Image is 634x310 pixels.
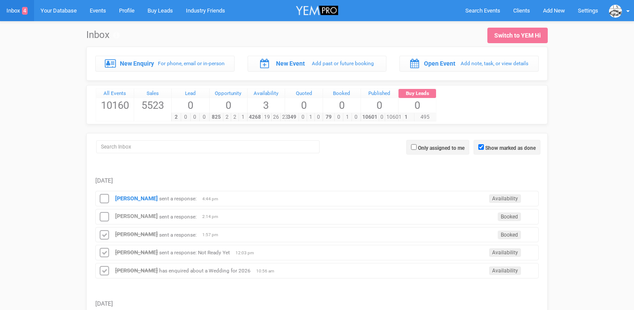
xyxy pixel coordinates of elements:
small: Add note, task, or view details [461,60,528,66]
h5: [DATE] [95,177,539,184]
div: Switch to YEM Hi [494,31,541,40]
span: Clients [513,7,530,14]
span: 10160 [96,98,134,113]
span: 26 [271,113,281,121]
span: 2 [223,113,231,121]
a: [PERSON_NAME] [115,195,158,202]
span: 0 [334,113,343,121]
label: New Enquiry [120,59,154,68]
a: [PERSON_NAME] [115,231,158,237]
label: New Event [276,59,305,68]
span: 1 [343,113,352,121]
label: Open Event [424,59,455,68]
span: 0 [199,113,209,121]
label: Show marked as done [485,144,536,152]
a: Lead [172,89,209,98]
span: 495 [414,113,436,121]
span: 4:44 pm [202,196,224,202]
span: 0 [181,113,191,121]
label: Only assigned to me [418,144,465,152]
a: New Enquiry For phone, email or in-person [95,56,235,71]
span: 3 [248,98,285,113]
span: 1:57 pm [202,232,224,238]
span: Search Events [465,7,500,14]
span: 0 [210,98,247,113]
a: [PERSON_NAME] [115,213,158,219]
span: 2 [171,113,181,121]
span: 1 [307,113,315,121]
span: Availability [489,248,521,257]
a: Buy Leads [399,89,436,98]
span: 349 [285,113,299,121]
small: sent a response: [159,213,197,219]
span: 2 [231,113,239,121]
span: 1 [239,113,247,121]
span: Booked [498,231,521,239]
span: 10601 [361,113,379,121]
h1: Inbox [86,30,119,40]
a: Booked [323,89,361,98]
span: 12:03 pm [235,250,257,256]
span: 0 [298,113,307,121]
a: Quoted [285,89,323,98]
span: 0 [323,98,361,113]
span: 4 [22,7,28,15]
span: Availability [489,266,521,275]
small: sent a response: Not Ready Yet [159,250,230,256]
a: [PERSON_NAME] [115,267,158,274]
a: Switch to YEM Hi [487,28,548,43]
span: 1 [398,113,414,121]
span: 19 [262,113,272,121]
span: 10:56 am [256,268,278,274]
span: 0 [379,113,385,121]
span: 2:14 pm [202,214,224,220]
span: 0 [352,113,361,121]
span: Availability [489,194,521,203]
a: Availability [248,89,285,98]
span: Add New [543,7,565,14]
h5: [DATE] [95,301,539,307]
span: 0 [314,113,323,121]
span: 0 [285,98,323,113]
span: 10601 [385,113,403,121]
a: Open Event Add note, task, or view details [399,56,539,71]
span: 0 [172,98,209,113]
a: Published [361,89,399,98]
small: For phone, email or in-person [158,60,225,66]
small: Add past or future booking [312,60,374,66]
a: New Event Add past or future booking [248,56,387,71]
span: 0 [190,113,200,121]
input: Search Inbox [96,140,320,153]
span: Booked [498,212,521,221]
span: 825 [209,113,223,121]
small: has enquired about a Wedding for 2026 [159,268,251,274]
a: All Events [96,89,134,98]
img: data [609,5,622,18]
span: 4268 [247,113,263,121]
a: Opportunity [210,89,247,98]
span: 5523 [134,98,172,113]
span: 0 [361,98,399,113]
span: 23 [280,113,290,121]
small: sent a response: [159,196,197,202]
span: 79 [323,113,335,121]
a: Sales [134,89,172,98]
small: sent a response: [159,231,197,237]
a: [PERSON_NAME] [115,249,158,256]
span: 0 [399,98,436,113]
